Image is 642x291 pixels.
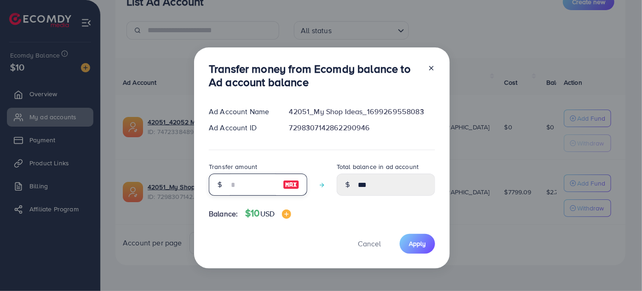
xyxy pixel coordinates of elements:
span: Apply [409,239,426,248]
span: USD [260,209,275,219]
div: Ad Account ID [201,122,282,133]
label: Transfer amount [209,162,257,171]
label: Total balance in ad account [337,162,418,171]
div: 42051_My Shop Ideas_1699269558083 [282,106,442,117]
span: Balance: [209,209,238,219]
span: Cancel [358,239,381,249]
button: Apply [400,234,435,254]
iframe: Chat [603,250,635,284]
img: image [283,179,299,190]
div: 7298307142862290946 [282,122,442,133]
h4: $10 [245,208,291,219]
div: Ad Account Name [201,106,282,117]
h3: Transfer money from Ecomdy balance to Ad account balance [209,62,420,89]
button: Cancel [346,234,392,254]
img: image [282,210,291,219]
